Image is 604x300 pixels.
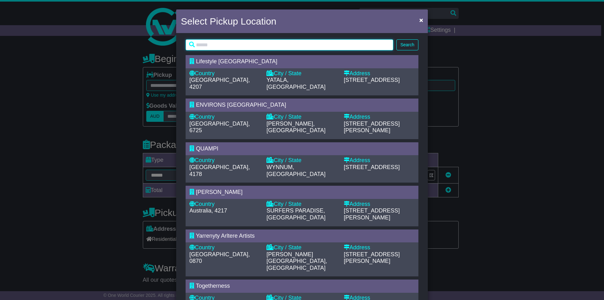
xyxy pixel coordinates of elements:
div: City / State [266,244,337,251]
span: QUAMPI [196,145,218,152]
span: [GEOGRAPHIC_DATA], 0870 [189,251,250,264]
span: Lifestyle [GEOGRAPHIC_DATA] [196,58,277,65]
button: Search [396,39,418,50]
span: [GEOGRAPHIC_DATA], 4207 [189,77,250,90]
div: Country [189,114,260,121]
div: City / State [266,114,337,121]
span: [GEOGRAPHIC_DATA], 6725 [189,121,250,134]
span: YATALA, [GEOGRAPHIC_DATA] [266,77,325,90]
span: [STREET_ADDRESS][PERSON_NAME] [344,251,400,264]
h4: Select Pickup Location [181,14,277,28]
span: [STREET_ADDRESS] [344,164,400,170]
span: [PERSON_NAME] [196,189,243,195]
div: Address [344,70,415,77]
div: Address [344,114,415,121]
span: [GEOGRAPHIC_DATA], 4178 [189,164,250,177]
div: City / State [266,201,337,208]
span: × [419,16,423,24]
span: WYNNUM, [GEOGRAPHIC_DATA] [266,164,325,177]
span: ENVIRONS [GEOGRAPHIC_DATA] [196,102,286,108]
div: Country [189,244,260,251]
span: Togetherness [196,283,230,289]
div: Country [189,70,260,77]
div: Address [344,244,415,251]
div: City / State [266,157,337,164]
button: Close [416,14,426,26]
span: Australia, 4217 [189,207,227,214]
div: City / State [266,70,337,77]
span: [PERSON_NAME][GEOGRAPHIC_DATA], [GEOGRAPHIC_DATA] [266,251,327,271]
div: Address [344,201,415,208]
div: Country [189,157,260,164]
span: [STREET_ADDRESS][PERSON_NAME] [344,207,400,221]
span: [STREET_ADDRESS] [344,77,400,83]
span: Yarrenyty Arltere Artists [196,233,255,239]
span: [STREET_ADDRESS][PERSON_NAME] [344,121,400,134]
span: SURFERS PARADISE, [GEOGRAPHIC_DATA] [266,207,325,221]
div: Country [189,201,260,208]
span: [PERSON_NAME], [GEOGRAPHIC_DATA] [266,121,325,134]
div: Address [344,157,415,164]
